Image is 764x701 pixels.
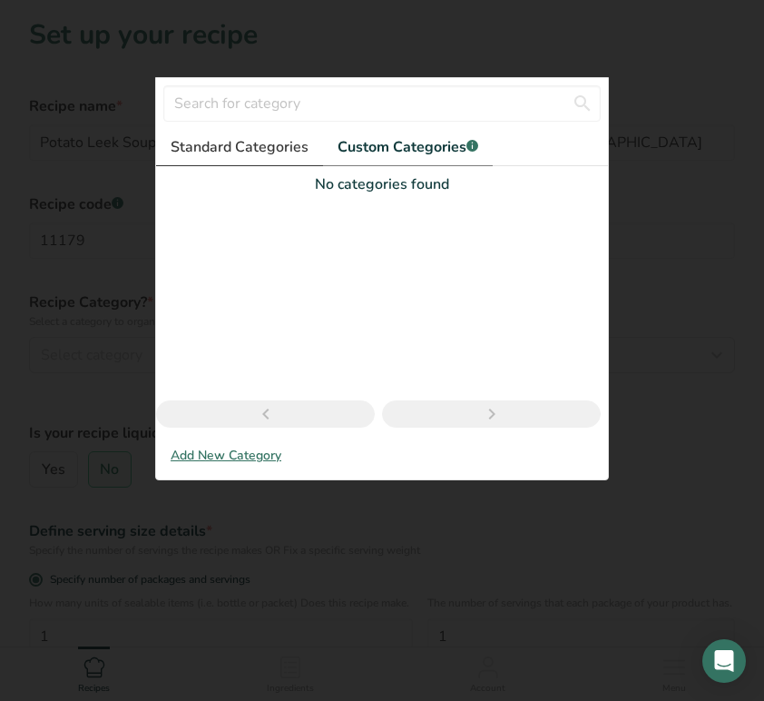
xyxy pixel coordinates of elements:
div: Add New Category [156,446,608,465]
input: Search for category [163,85,601,122]
span: Custom Categories [338,136,478,158]
a: Previous page [156,400,375,428]
a: Next page [382,400,601,428]
span: Standard Categories [171,136,309,158]
div: Open Intercom Messenger [702,639,746,683]
div: No categories found [156,173,608,195]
